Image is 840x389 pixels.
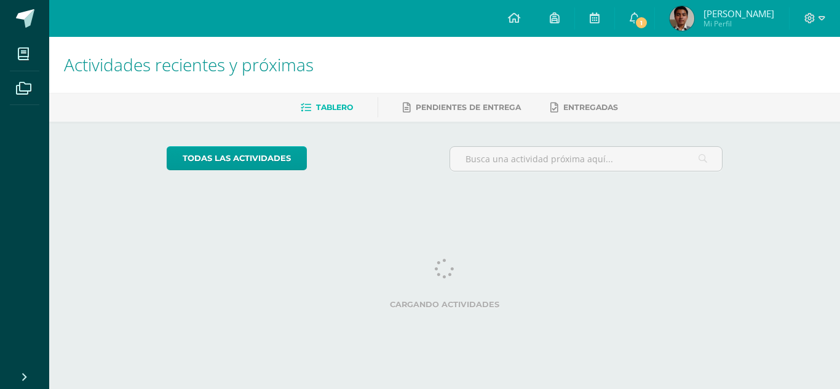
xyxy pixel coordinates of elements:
[167,300,723,309] label: Cargando actividades
[550,98,618,117] a: Entregadas
[703,18,774,29] span: Mi Perfil
[403,98,521,117] a: Pendientes de entrega
[563,103,618,112] span: Entregadas
[64,53,314,76] span: Actividades recientes y próximas
[316,103,353,112] span: Tablero
[635,16,648,29] span: 1
[703,7,774,20] span: [PERSON_NAME]
[670,6,694,31] img: e4ad1787b342d349d690f74ab74e8e6d.png
[301,98,353,117] a: Tablero
[416,103,521,112] span: Pendientes de entrega
[167,146,307,170] a: todas las Actividades
[450,147,723,171] input: Busca una actividad próxima aquí...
